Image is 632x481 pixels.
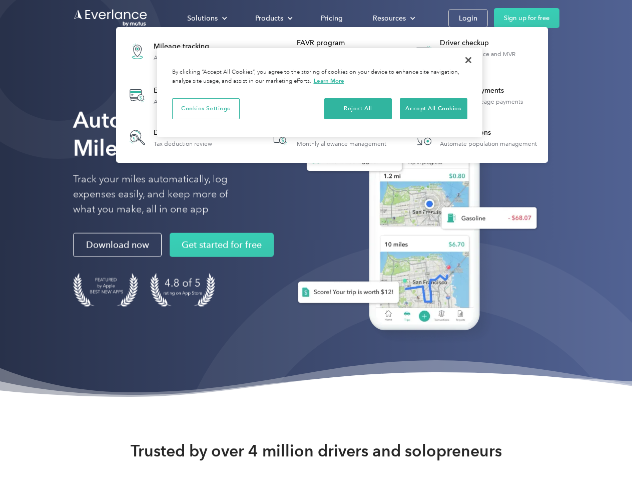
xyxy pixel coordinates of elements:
[311,10,353,27] a: Pricing
[150,273,215,307] img: 4.9 out of 5 stars on the app store
[73,172,252,217] p: Track your miles automatically, log expenses easily, and keep more of what you make, all in one app
[154,86,226,96] div: Expense tracking
[264,33,400,70] a: FAVR programFixed & Variable Rate reimbursement design & management
[121,77,231,114] a: Expense trackingAutomatic transaction logs
[457,49,479,71] button: Close
[255,12,283,25] div: Products
[264,121,391,154] a: Accountable planMonthly allowance management
[116,27,548,163] nav: Products
[363,10,423,27] div: Resources
[187,12,218,25] div: Solutions
[154,128,212,138] div: Deduction finder
[177,10,235,27] div: Solutions
[172,98,240,119] button: Cookies Settings
[459,12,477,25] div: Login
[172,68,467,86] div: By clicking “Accept All Cookies”, you agree to the storing of cookies on your device to enhance s...
[407,33,543,70] a: Driver checkupLicense, insurance and MVR verification
[121,33,224,70] a: Mileage trackingAutomatic mileage logs
[448,9,488,28] a: Login
[324,98,392,119] button: Reject All
[297,38,399,48] div: FAVR program
[157,48,482,137] div: Cookie banner
[321,12,343,25] div: Pricing
[245,10,301,27] div: Products
[154,98,226,105] div: Automatic transaction logs
[440,51,542,65] div: License, insurance and MVR verification
[282,95,545,345] img: Everlance, mileage tracker app, expense tracking app
[440,140,537,147] div: Automate population management
[73,233,162,257] a: Download now
[154,42,219,52] div: Mileage tracking
[154,140,212,147] div: Tax deduction review
[73,273,138,307] img: Badge for Featured by Apple Best New Apps
[314,77,344,84] a: More information about your privacy, opens in a new tab
[400,98,467,119] button: Accept All Cookies
[373,12,406,25] div: Resources
[121,121,217,154] a: Deduction finderTax deduction review
[73,9,148,28] a: Go to homepage
[494,8,559,28] a: Sign up for free
[154,54,219,61] div: Automatic mileage logs
[157,48,482,137] div: Privacy
[440,38,542,48] div: Driver checkup
[440,128,537,138] div: HR Integrations
[407,121,542,154] a: HR IntegrationsAutomate population management
[170,233,274,257] a: Get started for free
[297,140,386,147] div: Monthly allowance management
[131,441,502,461] strong: Trusted by over 4 million drivers and solopreneurs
